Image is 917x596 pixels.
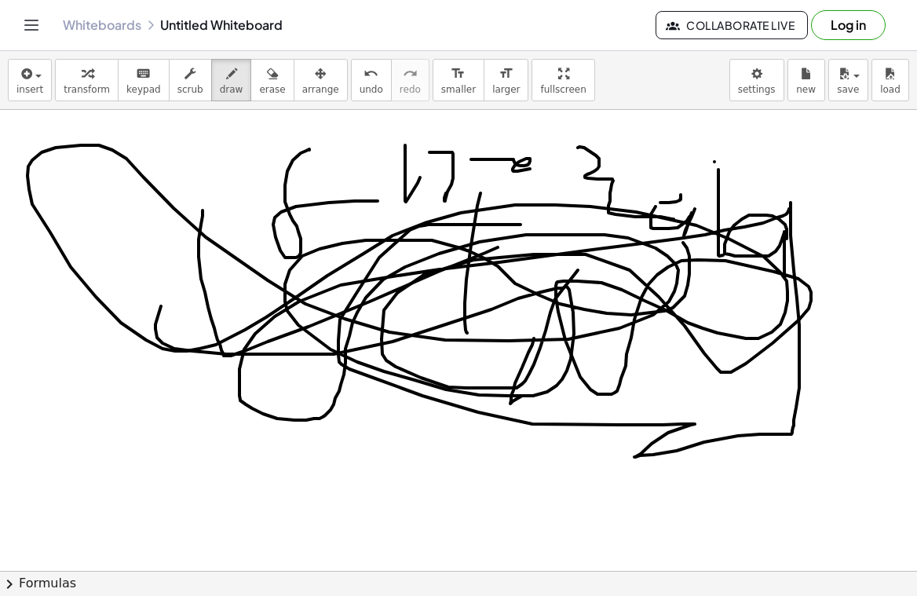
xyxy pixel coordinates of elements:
[55,59,119,101] button: transform
[871,59,909,101] button: load
[738,84,776,95] span: settings
[656,11,808,39] button: Collaborate Live
[828,59,868,101] button: save
[540,84,586,95] span: fullscreen
[400,84,421,95] span: redo
[16,84,43,95] span: insert
[177,84,203,95] span: scrub
[880,84,901,95] span: load
[118,59,170,101] button: keyboardkeypad
[259,84,285,95] span: erase
[63,17,141,33] a: Whiteboards
[364,64,378,83] i: undo
[484,59,528,101] button: format_sizelarger
[220,84,243,95] span: draw
[351,59,392,101] button: undoundo
[669,18,795,32] span: Collaborate Live
[211,59,252,101] button: draw
[499,64,513,83] i: format_size
[360,84,383,95] span: undo
[729,59,784,101] button: settings
[441,84,476,95] span: smaller
[837,84,859,95] span: save
[492,84,520,95] span: larger
[250,59,294,101] button: erase
[796,84,816,95] span: new
[433,59,484,101] button: format_sizesmaller
[294,59,348,101] button: arrange
[169,59,212,101] button: scrub
[787,59,825,101] button: new
[136,64,151,83] i: keyboard
[19,13,44,38] button: Toggle navigation
[532,59,594,101] button: fullscreen
[126,84,161,95] span: keypad
[302,84,339,95] span: arrange
[8,59,52,101] button: insert
[451,64,466,83] i: format_size
[391,59,429,101] button: redoredo
[403,64,418,83] i: redo
[64,84,110,95] span: transform
[811,10,886,40] button: Log in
